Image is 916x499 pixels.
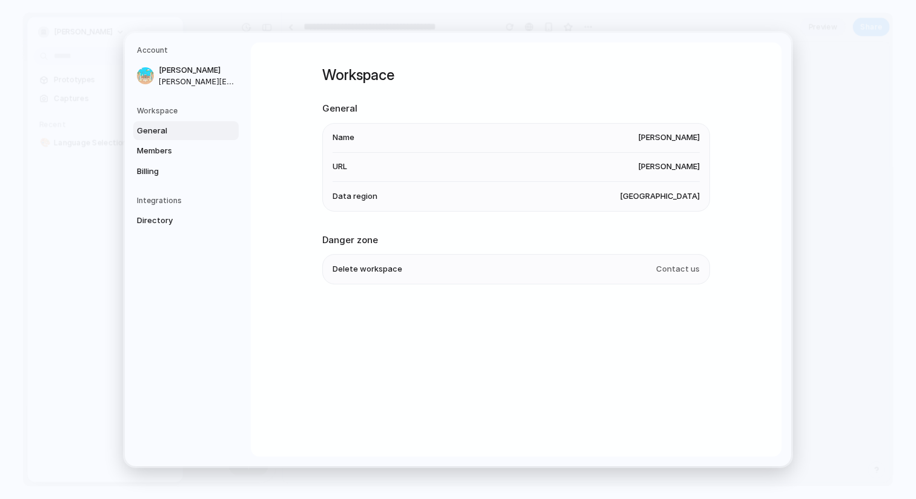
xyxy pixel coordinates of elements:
a: Members [133,141,239,161]
a: Billing [133,162,239,181]
span: Contact us [656,263,700,275]
span: Members [137,145,214,157]
span: [PERSON_NAME] [638,132,700,144]
span: [PERSON_NAME][EMAIL_ADDRESS][DOMAIN_NAME] [159,76,236,87]
span: Name [333,132,354,144]
a: [PERSON_NAME][PERSON_NAME][EMAIL_ADDRESS][DOMAIN_NAME] [133,61,239,91]
span: URL [333,161,347,173]
h2: General [322,102,710,116]
span: Billing [137,166,214,178]
h5: Workspace [137,105,239,116]
span: [PERSON_NAME] [159,64,236,76]
span: Directory [137,215,214,227]
span: Delete workspace [333,263,402,275]
span: Data region [333,190,377,203]
h5: Integrations [137,195,239,206]
a: Directory [133,211,239,230]
span: General [137,125,214,137]
h5: Account [137,45,239,56]
span: [PERSON_NAME] [638,161,700,173]
h1: Workspace [322,64,710,86]
span: [GEOGRAPHIC_DATA] [620,190,700,203]
h2: Danger zone [322,233,710,247]
a: General [133,121,239,141]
